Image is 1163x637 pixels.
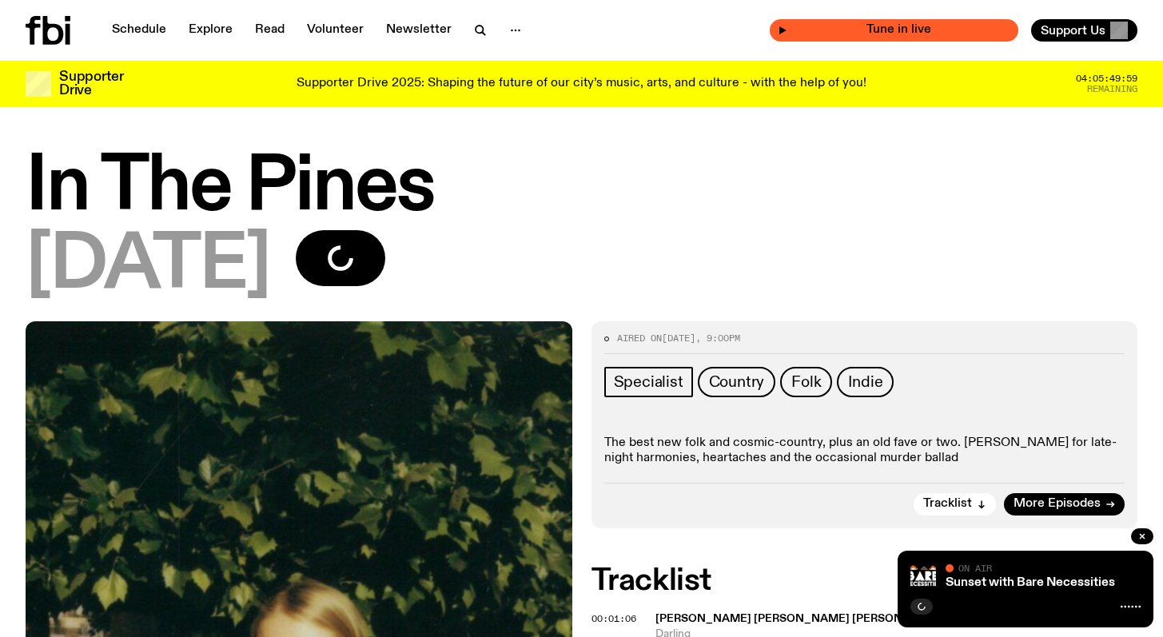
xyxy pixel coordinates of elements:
h1: In The Pines [26,152,1137,224]
span: Country [709,373,765,391]
span: Aired on [617,332,662,344]
a: Country [698,367,776,397]
a: Indie [837,367,894,397]
span: More Episodes [1014,498,1101,510]
a: Volunteer [297,19,373,42]
img: Bare Necessities [910,563,936,589]
a: Specialist [604,367,693,397]
h3: Supporter Drive [59,70,123,98]
button: On AirSunset with Bare NecessitiesTune in live [770,19,1018,42]
p: Supporter Drive 2025: Shaping the future of our city’s music, arts, and culture - with the help o... [297,77,866,91]
a: Schedule [102,19,176,42]
span: Tune in live [787,24,1010,36]
a: Folk [780,367,832,397]
a: Read [245,19,294,42]
span: , 9:00pm [695,332,740,344]
span: Specialist [614,373,683,391]
span: 04:05:49:59 [1076,74,1137,83]
span: [PERSON_NAME] [PERSON_NAME] [PERSON_NAME] [655,613,948,624]
button: Tracklist [914,493,996,516]
span: [DATE] [662,332,695,344]
button: 00:01:06 [591,615,636,623]
a: Sunset with Bare Necessities [946,576,1115,589]
span: On Air [958,563,992,573]
a: More Episodes [1004,493,1125,516]
span: Indie [848,373,882,391]
span: Remaining [1087,85,1137,94]
a: Explore [179,19,242,42]
span: Folk [791,373,821,391]
span: Tracklist [923,498,972,510]
span: 00:01:06 [591,612,636,625]
span: Support Us [1041,23,1105,38]
p: The best new folk and cosmic-country, plus an old fave or two. [PERSON_NAME] for late-night harmo... [604,436,1125,466]
span: [DATE] [26,230,270,302]
button: Support Us [1031,19,1137,42]
a: Newsletter [376,19,461,42]
h2: Tracklist [591,567,1138,595]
